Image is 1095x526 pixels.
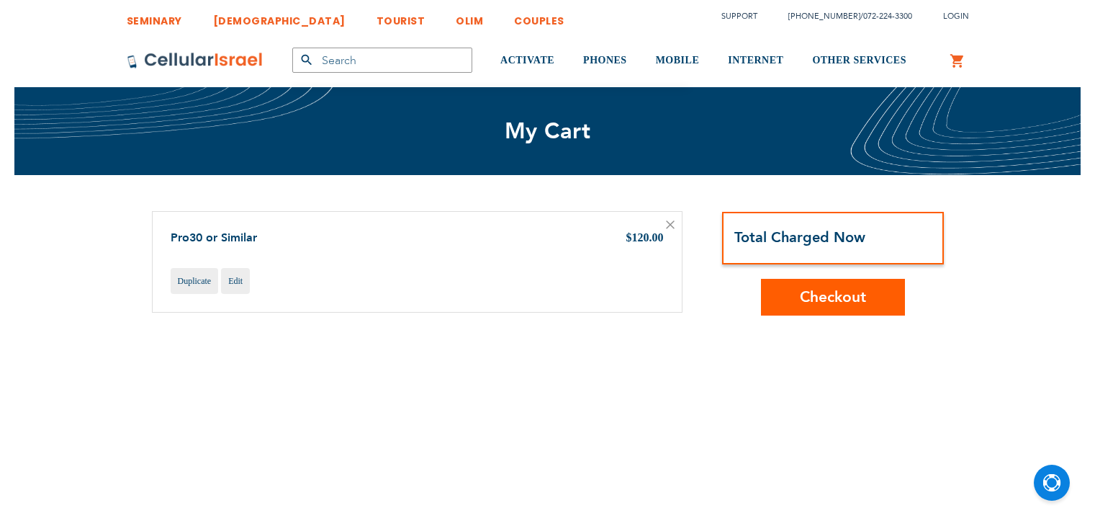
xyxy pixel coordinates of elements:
[514,4,564,30] a: COUPLES
[127,52,263,69] img: Cellular Israel Logo
[500,55,554,66] span: ACTIVATE
[583,34,627,88] a: PHONES
[228,276,243,286] span: Edit
[728,55,783,66] span: INTERNET
[178,276,212,286] span: Duplicate
[377,4,425,30] a: TOURIST
[656,34,700,88] a: MOBILE
[734,228,865,247] strong: Total Charged Now
[127,4,182,30] a: SEMINARY
[863,11,912,22] a: 072-224-3300
[656,55,700,66] span: MOBILE
[213,4,346,30] a: [DEMOGRAPHIC_DATA]
[774,6,912,27] li: /
[812,55,906,66] span: OTHER SERVICES
[812,34,906,88] a: OTHER SERVICES
[171,230,257,246] a: Pro30 or Similar
[943,11,969,22] span: Login
[500,34,554,88] a: ACTIVATE
[721,11,757,22] a: Support
[292,48,472,73] input: Search
[761,279,905,316] button: Checkout
[626,231,664,244] span: $120.00
[583,55,627,66] span: PHONES
[171,268,219,294] a: Duplicate
[221,268,250,294] a: Edit
[505,116,591,146] span: My Cart
[728,34,783,88] a: INTERNET
[456,4,483,30] a: OLIM
[788,11,860,22] a: [PHONE_NUMBER]
[800,287,866,308] span: Checkout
